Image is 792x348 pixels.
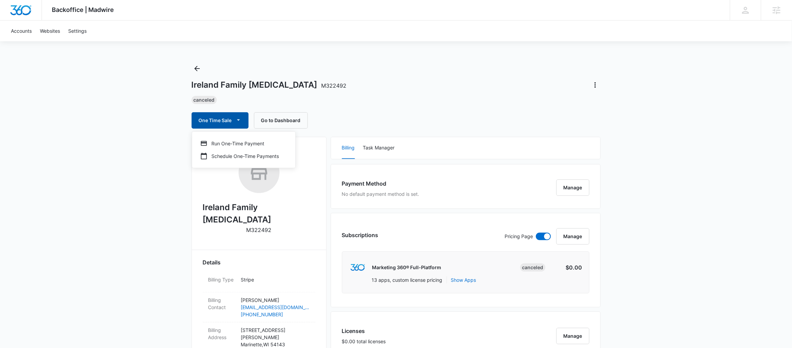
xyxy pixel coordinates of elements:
button: Schedule One-Time Payments [192,150,296,162]
h3: Subscriptions [342,231,378,239]
p: $0.00 total licenses [342,338,386,345]
button: Manage [556,179,589,196]
span: Backoffice | Madwire [52,6,114,13]
button: Run One-Time Payment [192,137,296,150]
button: Actions [590,79,601,90]
span: M322492 [322,82,347,89]
a: Websites [36,20,64,41]
dt: Billing Address [208,327,236,341]
a: [EMAIL_ADDRESS][DOMAIN_NAME] [241,304,310,311]
button: Go to Dashboard [254,112,308,129]
p: Pricing Page [505,233,533,240]
div: Canceled [520,263,546,272]
a: [PHONE_NUMBER] [241,311,310,318]
dt: Billing Contact [208,296,236,311]
span: Details [203,258,221,266]
button: Task Manager [363,137,395,159]
h3: Payment Method [342,179,419,188]
p: $0.00 [550,263,582,272]
button: Manage [556,228,589,245]
button: Manage [556,328,589,344]
a: Settings [64,20,91,41]
div: Billing Contact[PERSON_NAME][EMAIL_ADDRESS][DOMAIN_NAME][PHONE_NUMBER] [203,292,315,322]
button: Back [192,63,203,74]
h1: Ireland Family [MEDICAL_DATA] [192,80,347,90]
a: Accounts [7,20,36,41]
h2: Ireland Family [MEDICAL_DATA] [203,201,315,226]
img: marketing360Logo [350,264,365,271]
p: Marketing 360® Full-Platform [372,264,442,271]
div: Canceled [192,96,217,104]
p: 13 apps, custom license pricing [372,276,443,284]
div: Billing TypeStripe [203,272,315,292]
h3: Licenses [342,327,386,335]
button: One Time Sale [192,112,249,129]
p: [PERSON_NAME] [241,296,310,304]
p: M322492 [246,226,272,234]
button: Billing [342,137,355,159]
button: Show Apps [451,276,476,284]
div: Run One-Time Payment [200,140,279,147]
div: Schedule One-Time Payments [200,153,279,160]
dt: Billing Type [208,276,236,283]
p: Stripe [241,276,310,283]
p: No default payment method is set. [342,190,419,198]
